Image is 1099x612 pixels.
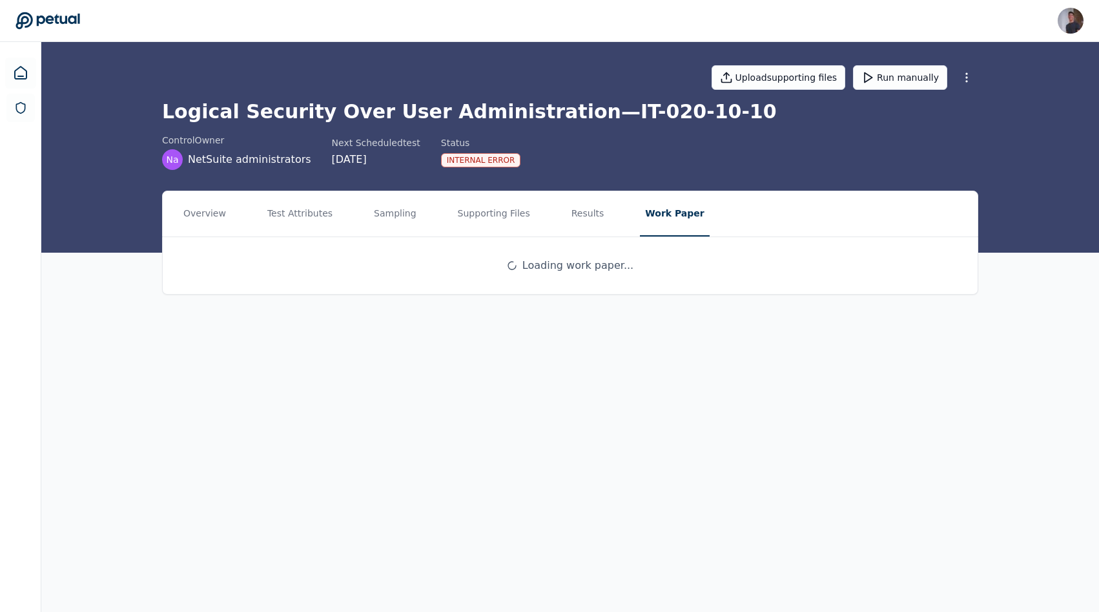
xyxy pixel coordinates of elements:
nav: Tabs [163,191,978,237]
button: Supporting Files [453,191,535,237]
button: Test Attributes [262,191,338,237]
button: Results [566,191,610,237]
img: Andrew Li [1058,8,1084,34]
a: SOC 1 Reports [6,94,35,122]
button: Work Paper [640,191,709,237]
span: Na [166,153,178,166]
a: Go to Dashboard [15,12,80,30]
span: NetSuite administrators [188,152,311,167]
button: More Options [955,66,978,89]
div: Status [441,136,521,149]
a: Dashboard [5,58,36,89]
div: Loading work paper... [507,258,633,273]
button: Uploadsupporting files [712,65,846,90]
div: [DATE] [332,152,420,167]
button: Sampling [369,191,422,237]
h1: Logical Security Over User Administration — IT-020-10-10 [162,100,978,123]
button: Overview [178,191,231,237]
div: control Owner [162,134,311,147]
div: Next Scheduled test [332,136,420,149]
button: Run manually [853,65,947,90]
div: Internal Error [441,153,521,167]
